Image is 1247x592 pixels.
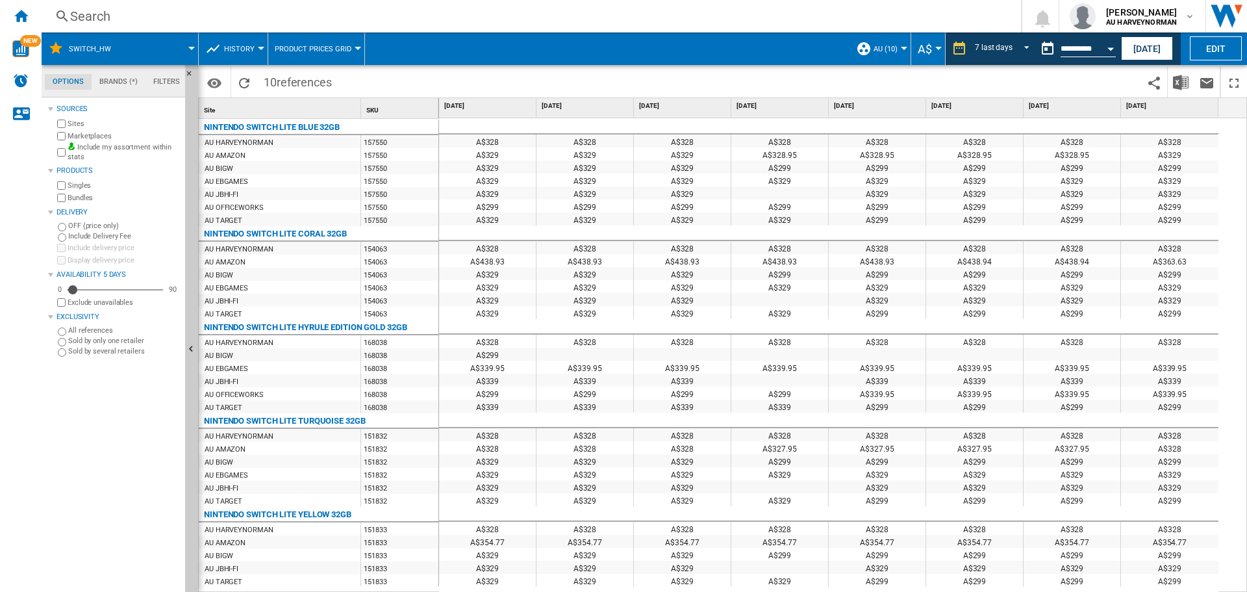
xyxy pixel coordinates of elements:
div: Exclusivity [57,312,180,322]
div: A$299 [829,199,926,212]
div: A$328.95 [731,148,828,161]
div: A$299 [1024,306,1120,319]
div: A$328 [829,428,926,441]
button: A$ [918,32,938,65]
div: A$299 [829,267,926,280]
div: AU OFFICEWORKS [205,389,264,402]
div: A$438.94 [1024,254,1120,267]
div: A$339.95 [926,361,1023,374]
input: All references [58,328,66,336]
div: AU EBGAMES [205,175,248,188]
div: A$328 [1121,241,1218,254]
b: AU HARVEYNORMAN [1106,18,1177,27]
div: A$329 [634,280,731,293]
div: A$339 [1024,374,1120,387]
div: AU HARVEYNORMAN [205,136,273,149]
div: A$329 [536,280,633,293]
div: A$329 [536,293,633,306]
div: A$328 [829,241,926,254]
div: A$339 [829,374,926,387]
div: A$328.95 [829,148,926,161]
label: Include delivery price [68,243,180,253]
div: A$329 [1024,187,1120,199]
div: 168038 [361,348,438,361]
div: AU OFFICEWORKS [205,201,264,214]
button: Open calendar [1099,35,1122,58]
div: A$299 [731,199,828,212]
div: A$329 [634,187,731,199]
button: Product prices grid [275,32,358,65]
span: AU (10) [874,45,898,53]
label: Sold by only one retailer [68,336,180,346]
div: A$328 [536,241,633,254]
div: A$328 [731,335,828,348]
div: A$328 [536,335,633,348]
div: A$329 [634,161,731,174]
div: A$328 [1024,135,1120,148]
div: A$329 [536,174,633,187]
div: A$299 [1121,267,1218,280]
label: Display delivery price [68,255,180,265]
div: A$339.95 [439,361,536,374]
div: A$328 [731,241,828,254]
div: A$329 [634,267,731,280]
div: 90 [166,285,180,294]
label: Sites [68,119,180,129]
div: A$339.95 [926,387,1023,400]
div: SKU Sort None [364,98,438,118]
div: A$328 [439,241,536,254]
span: Switch_HW [69,45,111,53]
div: A$329 [439,212,536,225]
input: Include my assortment within stats [57,144,66,161]
div: A$329 [731,212,828,225]
button: History [224,32,261,65]
div: AU BIGW [205,162,233,175]
md-select: REPORTS.WIZARD.STEPS.REPORT.STEPS.REPORT_OPTIONS.PERIOD: 7 last days [974,38,1035,60]
div: A$328 [731,135,828,148]
div: A$329 [536,148,633,161]
div: A$299 [829,306,926,319]
div: A$329 [536,306,633,319]
div: A$339.95 [731,361,828,374]
div: A$299 [926,400,1023,413]
div: 157550 [361,148,438,161]
div: A$438.93 [731,254,828,267]
div: A$328 [439,428,536,441]
div: This report is based on a date in the past. [1035,32,1118,65]
div: A$328 [634,241,731,254]
div: A$329 [926,293,1023,306]
div: A$329 [1121,187,1218,199]
input: Display delivery price [57,298,66,307]
button: Options [201,71,227,94]
span: NEW [20,35,41,47]
md-tab-item: Options [45,74,92,90]
div: A$328 [1121,335,1218,348]
div: A$339 [926,374,1023,387]
input: Include delivery price [57,244,66,252]
div: A$328 [634,441,731,454]
div: AU AMAZON [205,256,246,269]
div: A$328 [1024,335,1120,348]
div: 154063 [361,268,438,281]
span: A$ [918,42,932,56]
div: A$299 [1024,212,1120,225]
div: A$329 [536,187,633,199]
div: A$328 [536,428,633,441]
div: A$438.93 [439,254,536,267]
button: Share this bookmark with others [1141,67,1167,97]
div: 0 [55,285,65,294]
div: A$339.95 [536,361,633,374]
div: 157550 [361,200,438,213]
span: [DATE] [931,101,1020,110]
div: AU (10) [856,32,904,65]
div: A$299 [926,199,1023,212]
div: [DATE] [1124,98,1218,114]
div: A$299 [926,161,1023,174]
div: 154063 [361,294,438,307]
div: [DATE] [734,98,828,114]
div: A$329 [731,306,828,319]
span: [DATE] [444,101,533,110]
label: All references [68,326,180,335]
div: A$299 [731,267,828,280]
label: Singles [68,181,180,190]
